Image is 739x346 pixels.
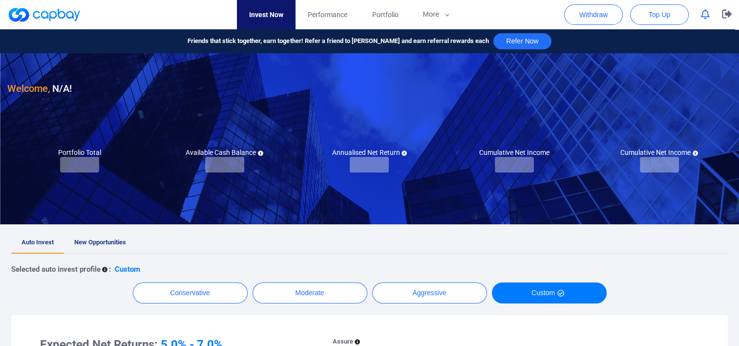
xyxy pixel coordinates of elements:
span: Performance [308,9,347,20]
span: Portfolio [372,9,398,20]
h5: Annualised Net Return [332,148,407,157]
button: Conservative [133,282,248,303]
button: Aggressive [372,282,487,303]
h3: N/A ! [7,81,72,96]
button: Moderate [253,282,367,303]
span: Auto Invest [21,238,54,246]
span: Top Up [649,10,670,20]
button: Custom [492,282,607,303]
button: Withdraw [564,4,623,25]
span: New Opportunities [74,238,126,246]
h5: Cumulative Net Income [620,148,698,157]
h5: Portfolio Total [58,148,101,157]
button: Refer Now [493,33,551,49]
p: Custom [115,263,140,275]
h5: Cumulative Net Income [479,148,549,157]
h5: Available Cash Balance [186,148,263,157]
span: Welcome, [7,83,50,94]
p: Selected auto invest profile [11,263,101,275]
span: Friends that stick together, earn together! Refer a friend to [PERSON_NAME] and earn referral rew... [188,36,488,46]
p: : [109,263,111,275]
button: Top Up [630,4,689,25]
